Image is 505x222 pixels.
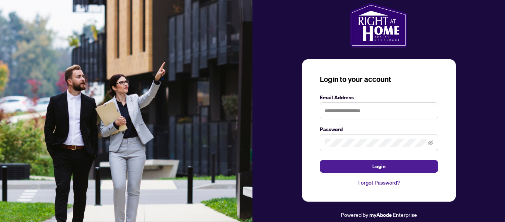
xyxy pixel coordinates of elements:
[350,3,407,47] img: ma-logo
[341,211,368,218] span: Powered by
[393,211,417,218] span: Enterprise
[320,74,438,85] h3: Login to your account
[320,160,438,173] button: Login
[320,93,438,102] label: Email Address
[369,211,392,219] a: myAbode
[320,125,438,133] label: Password
[320,179,438,187] a: Forgot Password?
[428,140,433,145] span: eye-invisible
[372,160,386,172] span: Login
